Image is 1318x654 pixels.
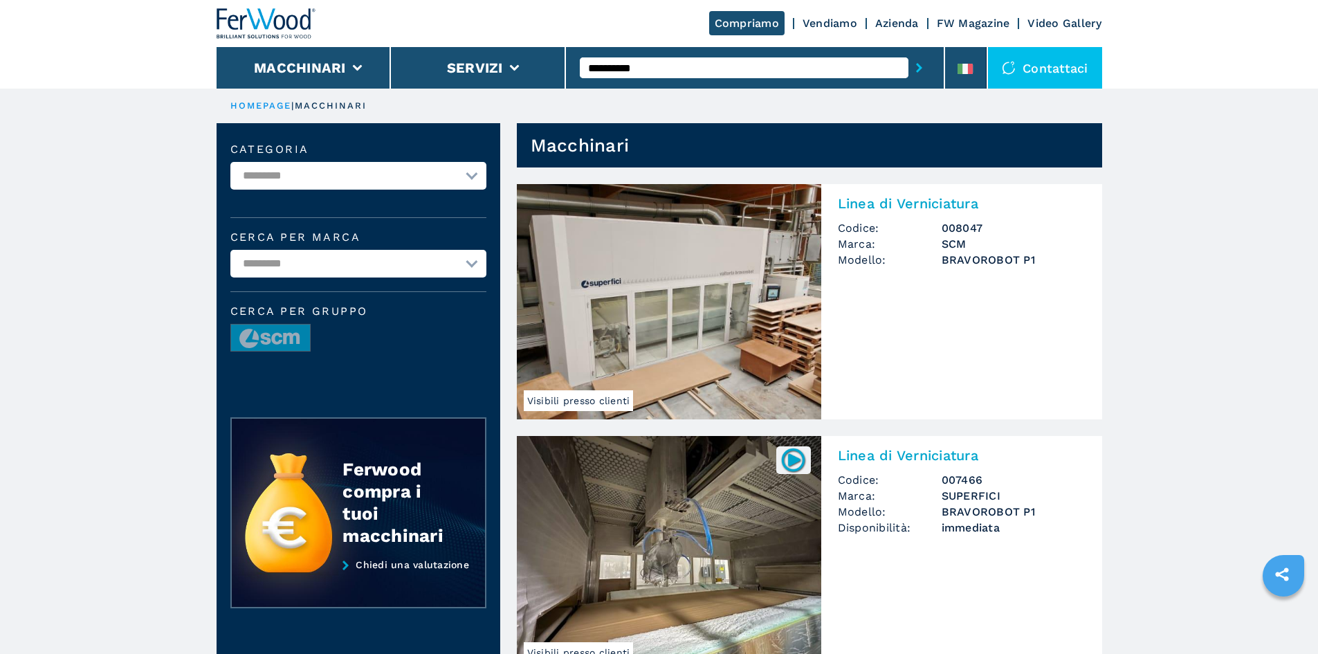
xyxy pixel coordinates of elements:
span: Cerca per Gruppo [230,306,486,317]
img: Ferwood [217,8,316,39]
span: | [291,100,294,111]
span: Disponibilità: [838,520,942,536]
h3: SCM [942,236,1086,252]
img: Contattaci [1002,61,1016,75]
a: Azienda [875,17,919,30]
h3: 008047 [942,220,1086,236]
a: Compriamo [709,11,785,35]
h3: BRAVOROBOT P1 [942,252,1086,268]
span: immediata [942,520,1086,536]
img: Linea di Verniciatura SCM BRAVOROBOT P1 [517,184,821,419]
p: macchinari [295,100,367,112]
a: Chiedi una valutazione [230,559,486,609]
h3: SUPERFICI [942,488,1086,504]
span: Visibili presso clienti [524,390,634,411]
a: HOMEPAGE [230,100,292,111]
a: FW Magazine [937,17,1010,30]
h3: 007466 [942,472,1086,488]
button: Servizi [447,60,503,76]
button: submit-button [908,52,930,84]
span: Marca: [838,236,942,252]
h1: Macchinari [531,134,630,156]
a: sharethis [1265,557,1299,592]
a: Vendiamo [803,17,857,30]
button: Macchinari [254,60,346,76]
span: Modello: [838,504,942,520]
span: Marca: [838,488,942,504]
label: Categoria [230,144,486,155]
h2: Linea di Verniciatura [838,447,1086,464]
h2: Linea di Verniciatura [838,195,1086,212]
span: Codice: [838,472,942,488]
label: Cerca per marca [230,232,486,243]
a: Linea di Verniciatura SCM BRAVOROBOT P1Visibili presso clientiLinea di VerniciaturaCodice:008047M... [517,184,1102,419]
div: Contattaci [988,47,1102,89]
a: Video Gallery [1027,17,1101,30]
img: image [231,325,310,352]
img: 007466 [780,446,807,473]
div: Ferwood compra i tuoi macchinari [342,458,457,547]
span: Codice: [838,220,942,236]
h3: BRAVOROBOT P1 [942,504,1086,520]
span: Modello: [838,252,942,268]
